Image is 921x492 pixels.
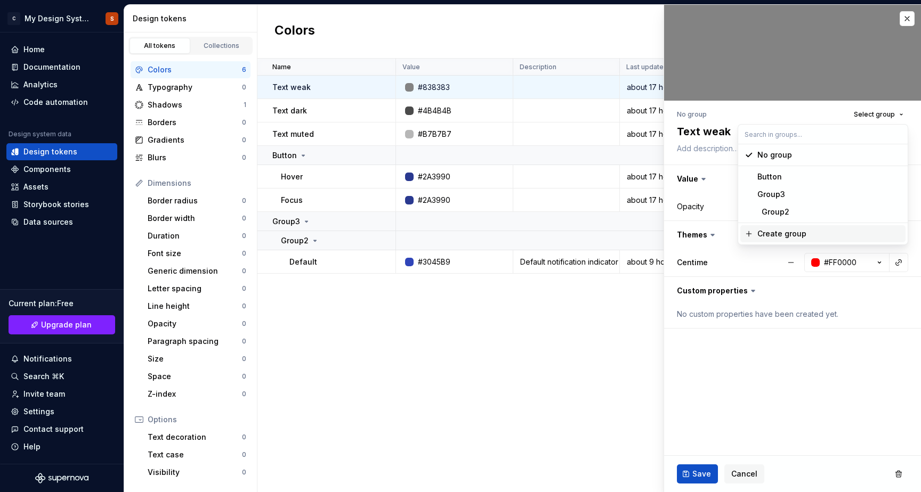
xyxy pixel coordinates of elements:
a: Font size0 [143,245,251,262]
div: Dimensions [148,178,246,188]
div: 0 [242,319,246,328]
a: Typography0 [131,79,251,96]
div: Invite team [23,389,65,399]
button: Contact support [6,421,117,438]
div: Border width [148,213,242,224]
div: 0 [242,214,246,223]
button: #FF0000 [804,253,890,272]
div: Text decoration [148,432,242,442]
div: Current plan : Free [9,298,115,309]
div: Group2 [757,207,789,217]
div: My Design System [25,13,93,24]
div: Settings [23,406,54,417]
div: C [7,12,20,25]
p: Text muted [272,129,314,140]
div: Borders [148,117,242,128]
div: about 17 hours ago [620,129,693,140]
div: Components [23,164,71,175]
div: Opacity [148,318,242,329]
a: Supernova Logo [35,473,88,483]
p: Text dark [272,105,307,116]
div: Documentation [23,62,80,72]
h2: Colors [274,22,315,41]
a: Data sources [6,214,117,231]
div: Search in groups... [738,144,908,244]
div: #3045B9 [418,257,450,267]
div: Design tokens [23,146,77,157]
div: #2A3990 [418,195,450,206]
div: Letter spacing [148,283,242,294]
a: Documentation [6,59,117,76]
div: Duration [148,231,242,241]
a: Components [6,161,117,178]
div: Gradients [148,135,242,145]
a: Generic dimension0 [143,263,251,280]
div: 0 [242,118,246,127]
div: No custom properties have been created yet. [677,309,908,319]
a: Borders0 [131,114,251,131]
textarea: Text weak [675,122,906,141]
div: Generic dimension [148,266,242,276]
div: No group [757,150,792,160]
p: Text weak [272,82,311,93]
div: Help [23,441,41,452]
p: Hover [281,171,303,182]
a: Border width0 [143,210,251,227]
label: Centime [677,257,708,268]
div: Typography [148,82,242,93]
div: Create group [757,228,806,239]
a: Upgrade plan [9,315,115,334]
div: #4B4B4B [418,105,451,116]
div: 0 [242,249,246,258]
div: Group3 [757,189,785,200]
div: Contact support [23,424,84,434]
a: Assets [6,178,117,195]
a: Border radius0 [143,192,251,209]
p: Last updated [626,63,668,71]
div: Assets [23,182,49,192]
input: Search in groups... [738,125,908,144]
div: #838383 [418,82,450,93]
div: about 17 hours ago [620,82,693,93]
div: Analytics [23,79,58,90]
a: Paragraph spacing0 [143,333,251,350]
div: #2A3990 [418,171,450,182]
div: Paragraph spacing [148,336,242,347]
div: 0 [242,433,246,441]
button: CMy Design SystemS [2,7,122,30]
p: Description [520,63,556,71]
a: Opacity0 [143,315,251,332]
button: Save [677,464,718,483]
div: Colors [148,64,242,75]
div: about 17 hours ago [620,171,693,182]
div: Search ⌘K [23,371,64,382]
p: Name [272,63,291,71]
p: Default [289,257,317,267]
a: Home [6,41,117,58]
div: Z-index [148,389,242,399]
a: Letter spacing0 [143,280,251,297]
button: Help [6,438,117,455]
a: Shadows1 [131,96,251,113]
a: Gradients0 [131,132,251,149]
div: 0 [242,232,246,240]
div: Button [757,171,782,182]
a: Text case0 [143,446,251,463]
a: Blurs0 [131,149,251,166]
div: about 17 hours ago [620,105,693,116]
div: 0 [242,450,246,459]
a: Duration0 [143,227,251,244]
div: 0 [242,83,246,92]
div: 0 [242,284,246,293]
span: Save [692,469,711,479]
p: Value [402,63,420,71]
div: S [110,14,114,23]
div: All tokens [133,42,187,50]
div: Size [148,354,242,364]
div: Data sources [23,217,73,227]
div: 0 [242,355,246,363]
a: Design tokens [6,143,117,160]
p: Group2 [281,235,309,246]
div: Storybook stories [23,199,89,210]
div: about 17 hours ago [620,195,693,206]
